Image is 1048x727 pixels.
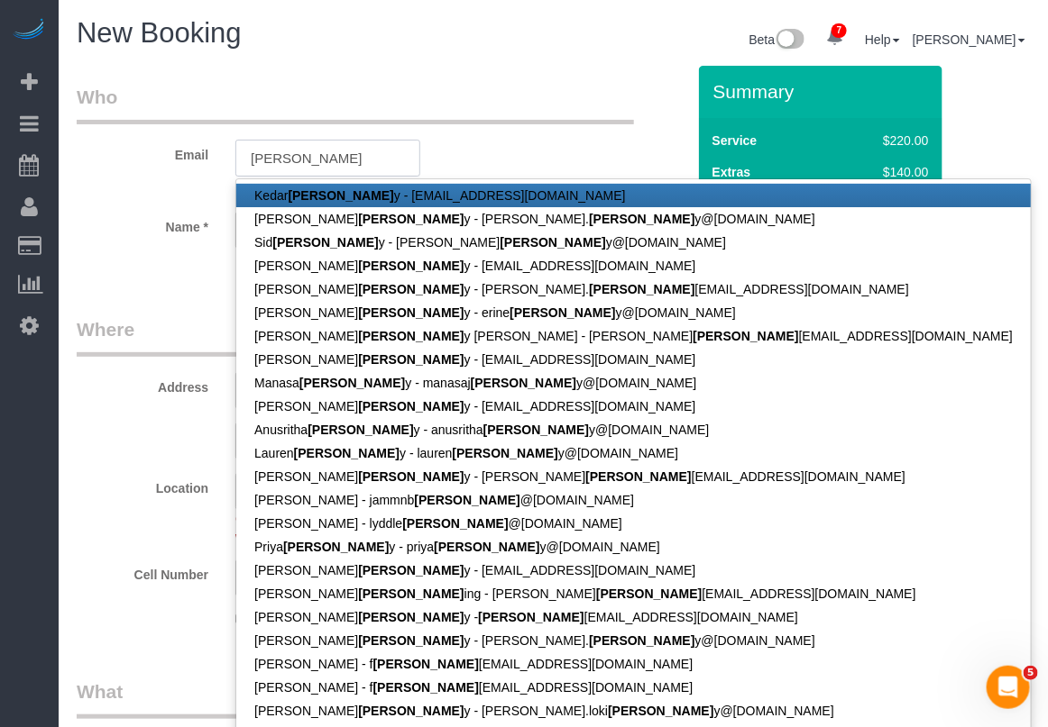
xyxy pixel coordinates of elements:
[358,259,464,273] strong: [PERSON_NAME]
[236,465,1031,488] a: [PERSON_NAME][PERSON_NAME]y - [PERSON_NAME][PERSON_NAME][EMAIL_ADDRESS][DOMAIN_NAME]
[235,140,420,177] input: Email
[358,399,464,413] strong: [PERSON_NAME]
[775,29,804,52] img: New interface
[63,473,222,497] label: Location
[608,704,713,718] strong: [PERSON_NAME]
[358,352,464,367] strong: [PERSON_NAME]
[749,32,805,47] a: Beta
[453,446,558,460] strong: [PERSON_NAME]
[236,301,1031,324] a: [PERSON_NAME][PERSON_NAME]y - erine[PERSON_NAME]y@[DOMAIN_NAME]
[236,395,1031,418] a: [PERSON_NAME][PERSON_NAME]y - [EMAIL_ADDRESS][DOMAIN_NAME]
[236,582,1031,605] a: [PERSON_NAME][PERSON_NAME]ing - [PERSON_NAME][PERSON_NAME][EMAIL_ADDRESS][DOMAIN_NAME]
[358,610,464,624] strong: [PERSON_NAME]
[11,18,47,43] img: Automaid Logo
[589,212,694,226] strong: [PERSON_NAME]
[236,676,1031,699] a: [PERSON_NAME] - f[PERSON_NAME][EMAIL_ADDRESS][DOMAIN_NAME]
[596,586,702,601] strong: [PERSON_NAME]
[236,559,1031,582] a: [PERSON_NAME][PERSON_NAME]y - [EMAIL_ADDRESS][DOMAIN_NAME]
[77,84,634,124] legend: Who
[63,372,222,396] label: Address
[358,563,464,577] strong: [PERSON_NAME]
[308,423,413,437] strong: [PERSON_NAME]
[913,32,1025,47] a: [PERSON_NAME]
[712,163,751,181] label: Extras
[283,540,389,554] strong: [PERSON_NAME]
[294,446,400,460] strong: [PERSON_NAME]
[510,305,615,320] strong: [PERSON_NAME]
[63,559,222,584] label: Cell Number
[358,212,464,226] strong: [PERSON_NAME]
[832,23,847,38] span: 7
[500,235,605,250] strong: [PERSON_NAME]
[236,535,1031,559] a: Priya[PERSON_NAME]y - priya[PERSON_NAME]y@[DOMAIN_NAME]
[373,680,479,695] strong: [PERSON_NAME]
[712,132,758,150] label: Service
[236,277,1031,301] a: [PERSON_NAME][PERSON_NAME]y - [PERSON_NAME].[PERSON_NAME][EMAIL_ADDRESS][DOMAIN_NAME]
[876,163,928,181] div: $140.00
[63,140,222,164] label: Email
[358,305,464,320] strong: [PERSON_NAME]
[236,488,1031,512] a: [PERSON_NAME] - jammnb[PERSON_NAME]@[DOMAIN_NAME]
[415,493,520,507] strong: [PERSON_NAME]
[483,423,589,437] strong: [PERSON_NAME]
[358,329,464,343] strong: [PERSON_NAME]
[235,177,420,198] div: Enter a valid email address
[236,512,1031,535] a: [PERSON_NAME] - lyddle[PERSON_NAME]@[DOMAIN_NAME]
[358,704,464,718] strong: [PERSON_NAME]
[77,17,242,49] span: New Booking
[589,633,694,648] strong: [PERSON_NAME]
[402,516,508,531] strong: [PERSON_NAME]
[77,678,634,719] legend: What
[585,469,691,484] strong: [PERSON_NAME]
[236,441,1031,465] a: Lauren[PERSON_NAME]y - lauren[PERSON_NAME]y@[DOMAIN_NAME]
[478,610,584,624] strong: [PERSON_NAME]
[358,633,464,648] strong: [PERSON_NAME]
[865,32,900,47] a: Help
[77,316,634,357] legend: Where
[299,376,405,390] strong: [PERSON_NAME]
[236,371,1031,395] a: Manasa[PERSON_NAME]y - manasaj[PERSON_NAME]y@[DOMAIN_NAME]
[236,348,1031,371] a: [PERSON_NAME][PERSON_NAME]y - [EMAIL_ADDRESS][DOMAIN_NAME]
[1024,666,1038,680] span: 5
[236,207,1031,231] a: [PERSON_NAME][PERSON_NAME]y - [PERSON_NAME].[PERSON_NAME]y@[DOMAIN_NAME]
[236,231,1031,254] a: Sid[PERSON_NAME]y - [PERSON_NAME][PERSON_NAME]y@[DOMAIN_NAME]
[236,254,1031,277] a: [PERSON_NAME][PERSON_NAME]y - [EMAIL_ADDRESS][DOMAIN_NAME]
[236,605,1031,629] a: [PERSON_NAME][PERSON_NAME]y -[PERSON_NAME][EMAIL_ADDRESS][DOMAIN_NAME]
[817,18,852,58] a: 7
[236,418,1031,441] a: Anusritha[PERSON_NAME]y - anusritha[PERSON_NAME]y@[DOMAIN_NAME]
[63,212,222,236] label: Name *
[471,376,576,390] strong: [PERSON_NAME]
[289,188,394,203] strong: [PERSON_NAME]
[358,469,464,484] strong: [PERSON_NAME]
[236,652,1031,676] a: [PERSON_NAME] - f[PERSON_NAME][EMAIL_ADDRESS][DOMAIN_NAME]
[358,586,464,601] strong: [PERSON_NAME]
[236,184,1031,207] a: Kedar[PERSON_NAME]y - [EMAIL_ADDRESS][DOMAIN_NAME]
[876,132,928,150] div: $220.00
[373,657,479,671] strong: [PERSON_NAME]
[236,629,1031,652] a: [PERSON_NAME][PERSON_NAME]y - [PERSON_NAME].[PERSON_NAME]y@[DOMAIN_NAME]
[713,81,933,102] h3: Summary
[589,282,694,296] strong: [PERSON_NAME]
[236,699,1031,722] a: [PERSON_NAME][PERSON_NAME]y - [PERSON_NAME].loki[PERSON_NAME]y@[DOMAIN_NAME]
[236,324,1031,348] a: [PERSON_NAME][PERSON_NAME]y [PERSON_NAME] - [PERSON_NAME][PERSON_NAME][EMAIL_ADDRESS][DOMAIN_NAME]
[272,235,378,250] strong: [PERSON_NAME]
[358,282,464,296] strong: [PERSON_NAME]
[693,329,798,343] strong: [PERSON_NAME]
[434,540,539,554] strong: [PERSON_NAME]
[987,666,1030,709] iframe: Intercom live chat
